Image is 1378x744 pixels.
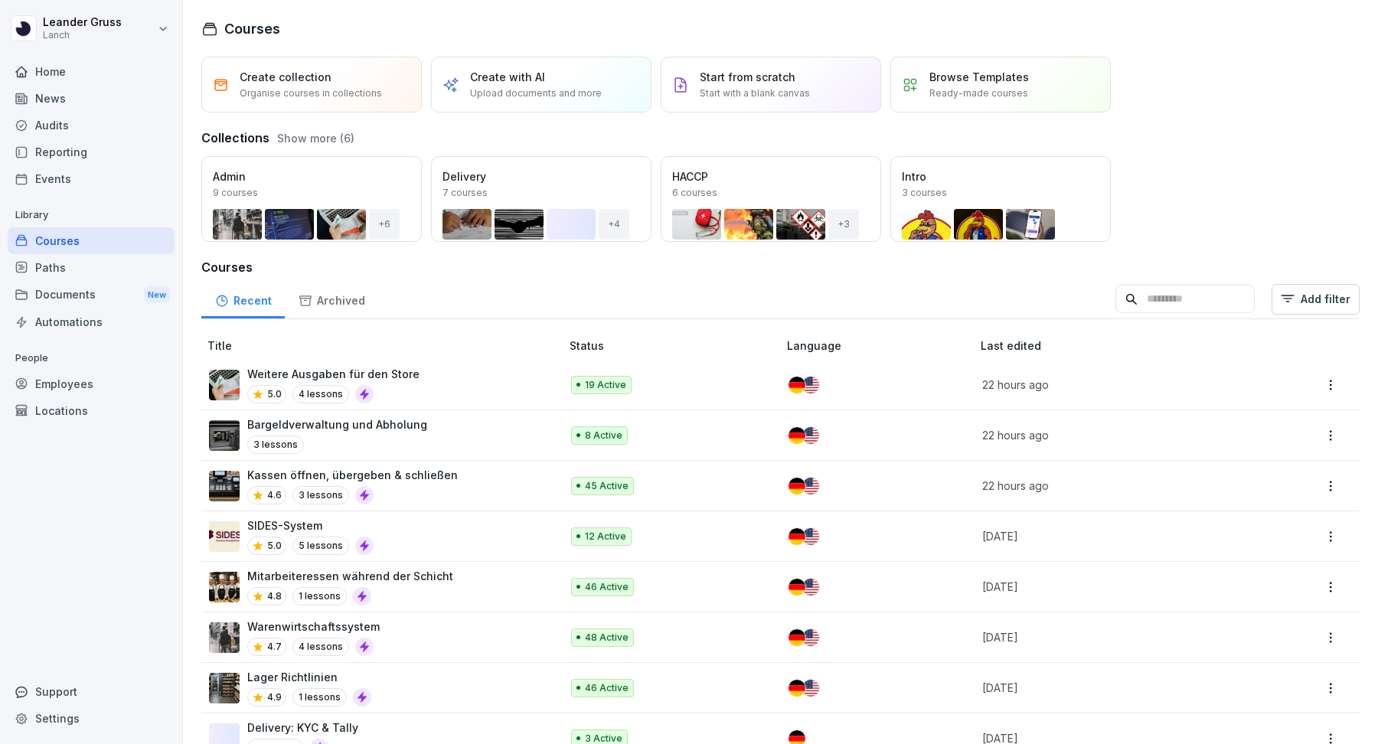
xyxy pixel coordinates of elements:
[201,156,422,242] a: Admin9 courses+6
[247,669,371,685] p: Lager Richtlinien
[8,227,175,254] a: Courses
[802,377,819,393] img: us.svg
[789,680,805,697] img: de.svg
[789,629,805,646] img: de.svg
[247,416,427,432] p: Bargeldverwaltung und Abholung
[247,618,380,635] p: Warenwirtschaftssystem
[8,254,175,281] a: Paths
[570,338,782,354] p: Status
[585,631,629,644] p: 48 Active
[207,338,563,354] p: Title
[292,385,349,403] p: 4 lessons
[247,568,453,584] p: Mitarbeiteressen während der Schicht
[8,203,175,227] p: Library
[247,720,358,736] p: Delivery: KYC & Tally
[585,479,629,493] p: 45 Active
[802,579,819,596] img: us.svg
[981,338,1262,354] p: Last edited
[982,478,1244,494] p: 22 hours ago
[929,69,1029,85] p: Browse Templates
[8,281,175,309] a: DocumentsNew
[599,209,629,240] div: + 4
[585,681,629,695] p: 46 Active
[209,370,240,400] img: gjjlzyzklkomauxnabzwgl4y.png
[700,86,810,100] p: Start with a blank canvas
[700,69,795,85] p: Start from scratch
[585,429,622,442] p: 8 Active
[240,69,331,85] p: Create collection
[902,168,1099,184] p: Intro
[789,427,805,444] img: de.svg
[8,308,175,335] a: Automations
[585,378,626,392] p: 19 Active
[292,537,349,555] p: 5 lessons
[470,86,602,100] p: Upload documents and more
[1272,284,1360,315] button: Add filter
[890,156,1111,242] a: Intro3 courses
[585,580,629,594] p: 46 Active
[267,387,282,401] p: 5.0
[292,688,347,706] p: 1 lessons
[828,209,859,240] div: + 3
[201,258,1360,276] h3: Courses
[209,622,240,653] img: rqk9zuyit2treb6bjhzcuekp.png
[902,186,947,200] p: 3 courses
[585,530,626,543] p: 12 Active
[292,486,349,504] p: 3 lessons
[201,129,269,147] h3: Collections
[240,86,382,100] p: Organise courses in collections
[982,377,1244,393] p: 22 hours ago
[8,281,175,309] div: Documents
[369,209,400,240] div: + 6
[267,488,282,502] p: 4.6
[8,705,175,732] a: Settings
[8,370,175,397] a: Employees
[789,528,805,545] img: de.svg
[8,678,175,705] div: Support
[8,58,175,85] div: Home
[802,680,819,697] img: us.svg
[277,130,354,146] button: Show more (6)
[672,186,717,200] p: 6 courses
[247,517,374,534] p: SIDES-System
[789,579,805,596] img: de.svg
[224,18,280,39] h1: Courses
[802,478,819,494] img: us.svg
[144,286,170,304] div: New
[8,85,175,112] a: News
[209,471,240,501] img: h81973bi7xjfk70fncdre0go.png
[292,587,347,605] p: 1 lessons
[213,186,258,200] p: 9 courses
[982,579,1244,595] p: [DATE]
[982,528,1244,544] p: [DATE]
[43,16,122,29] p: Leander Gruss
[247,436,304,454] p: 3 lessons
[43,30,122,41] p: Lanch
[8,112,175,139] a: Audits
[8,139,175,165] div: Reporting
[789,377,805,393] img: de.svg
[982,629,1244,645] p: [DATE]
[672,168,870,184] p: HACCP
[982,680,1244,696] p: [DATE]
[8,165,175,192] a: Events
[802,528,819,545] img: us.svg
[247,366,420,382] p: Weitere Ausgaben für den Store
[267,690,282,704] p: 4.9
[431,156,651,242] a: Delivery7 courses+4
[802,629,819,646] img: us.svg
[209,521,240,552] img: dxp6s89mgihow8pv4ecb2jfk.png
[8,397,175,424] a: Locations
[209,420,240,451] img: th9trzu144u9p3red8ow6id8.png
[789,478,805,494] img: de.svg
[209,572,240,602] img: xjzuossoc1a89jeij0tv46pl.png
[470,69,545,85] p: Create with AI
[213,168,410,184] p: Admin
